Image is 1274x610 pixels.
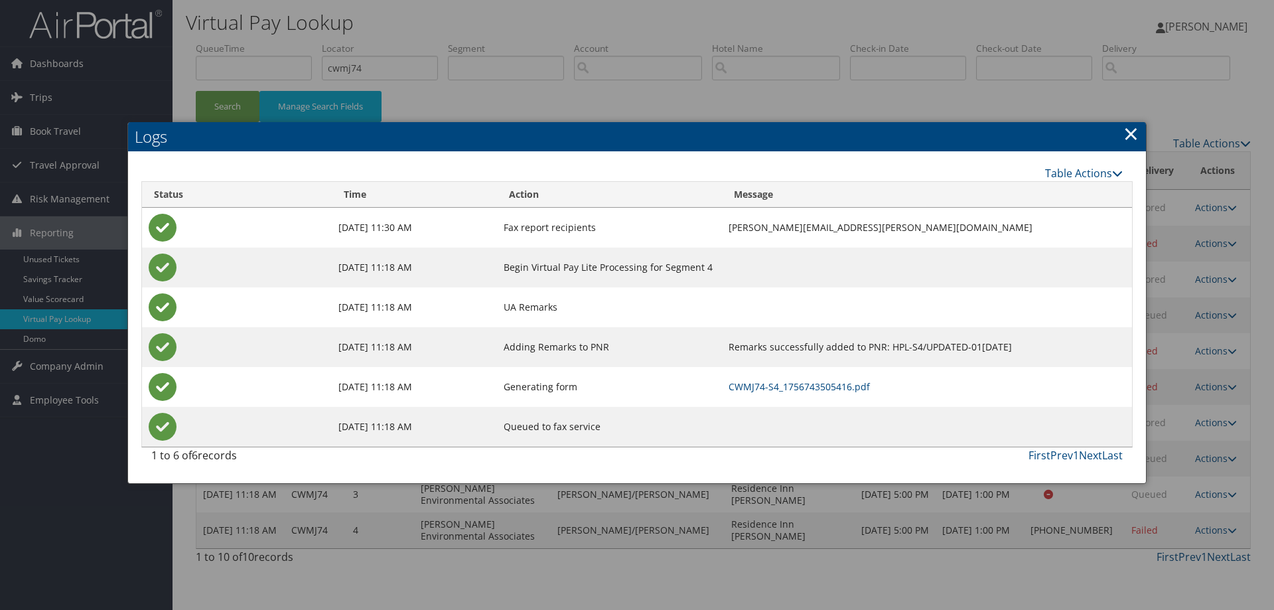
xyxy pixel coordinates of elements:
[332,327,498,367] td: [DATE] 11:18 AM
[192,448,198,463] span: 6
[1073,448,1079,463] a: 1
[332,407,498,447] td: [DATE] 11:18 AM
[497,367,722,407] td: Generating form
[497,407,722,447] td: Queued to fax service
[497,182,722,208] th: Action: activate to sort column ascending
[332,287,498,327] td: [DATE] 11:18 AM
[1050,448,1073,463] a: Prev
[332,182,498,208] th: Time: activate to sort column ascending
[332,208,498,248] td: [DATE] 11:30 AM
[128,122,1146,151] h2: Logs
[497,287,722,327] td: UA Remarks
[722,327,1132,367] td: Remarks successfully added to PNR: HPL-S4/UPDATED-01[DATE]
[497,248,722,287] td: Begin Virtual Pay Lite Processing for Segment 4
[722,182,1132,208] th: Message: activate to sort column ascending
[142,182,332,208] th: Status: activate to sort column ascending
[497,327,722,367] td: Adding Remarks to PNR
[729,380,870,393] a: CWMJ74-S4_1756743505416.pdf
[1079,448,1102,463] a: Next
[1045,166,1123,181] a: Table Actions
[497,208,722,248] td: Fax report recipients
[332,248,498,287] td: [DATE] 11:18 AM
[1028,448,1050,463] a: First
[722,208,1132,248] td: [PERSON_NAME][EMAIL_ADDRESS][PERSON_NAME][DOMAIN_NAME]
[151,447,380,470] div: 1 to 6 of records
[1123,120,1139,147] a: Close
[1102,448,1123,463] a: Last
[332,367,498,407] td: [DATE] 11:18 AM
